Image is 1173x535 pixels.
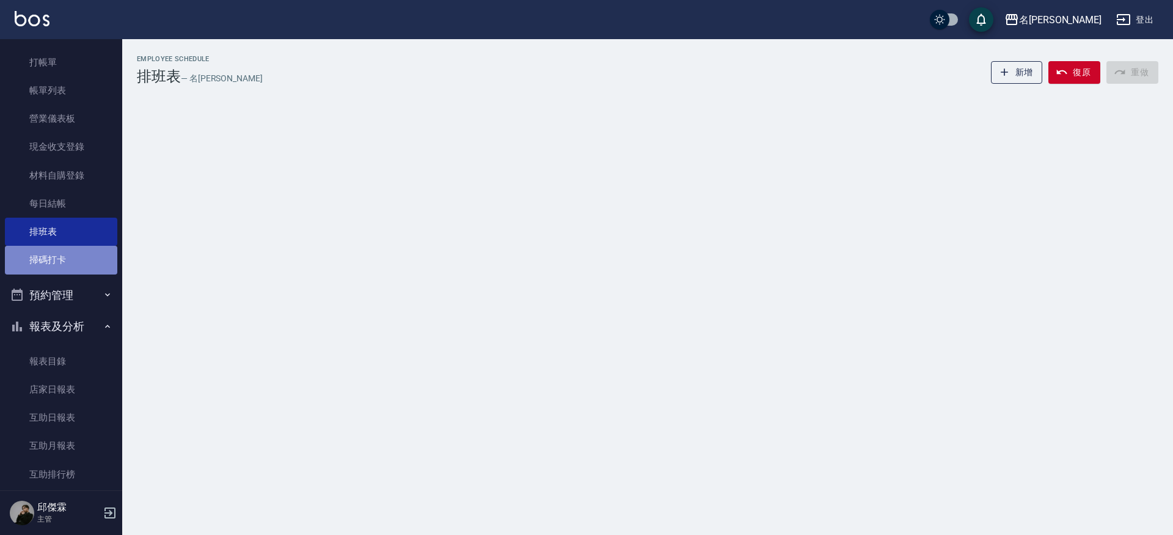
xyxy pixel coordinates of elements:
[15,11,49,26] img: Logo
[5,460,117,489] a: 互助排行榜
[5,133,117,161] a: 現金收支登錄
[5,161,117,190] a: 材料自購登錄
[5,218,117,246] a: 排班表
[5,311,117,342] button: 報表及分析
[5,48,117,76] a: 打帳單
[5,404,117,432] a: 互助日報表
[969,7,993,32] button: save
[5,432,117,460] a: 互助月報表
[5,76,117,105] a: 帳單列表
[5,105,117,133] a: 營業儀表板
[1048,61,1100,84] button: 復原
[181,72,263,85] h6: — 名[PERSON_NAME]
[5,246,117,274] a: 掃碼打卡
[37,501,100,514] h5: 邱傑霖
[5,347,117,375] a: 報表目錄
[1019,12,1102,28] div: 名[PERSON_NAME]
[5,190,117,218] a: 每日結帳
[37,514,100,525] p: 主管
[5,375,117,404] a: 店家日報表
[137,55,263,63] h2: Employee Schedule
[10,501,34,525] img: Person
[5,489,117,517] a: 互助點數明細
[999,7,1106,32] button: 名[PERSON_NAME]
[1111,9,1158,31] button: 登出
[137,68,181,85] h3: 排班表
[5,279,117,311] button: 預約管理
[991,61,1043,84] button: 新增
